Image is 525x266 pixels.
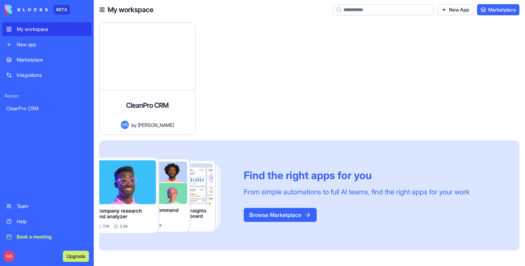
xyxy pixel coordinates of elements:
[2,215,92,228] a: Help
[244,208,317,222] button: Browse Marketplace
[2,38,92,51] a: New app
[5,5,70,15] a: BETA
[6,105,87,112] div: CleanPro CRM
[63,252,89,259] a: Upgrade
[2,230,92,244] a: Book a meeting
[126,100,168,110] h4: CleanPro CRM
[17,56,87,63] div: Marketplace
[121,121,129,129] span: MS
[2,102,92,115] a: CleanPro CRM
[17,72,87,79] div: Integrations
[99,22,200,135] a: CleanPro CRMMSby[PERSON_NAME]
[108,5,153,15] h4: My workspace
[17,203,87,210] div: Team
[244,211,317,218] a: Browse Marketplace
[3,251,15,262] span: MS
[2,199,92,213] a: Team
[437,4,473,15] a: New App
[477,4,519,15] a: Marketplace
[2,93,92,99] span: Recent
[63,251,89,262] button: Upgrade
[138,121,174,129] span: [PERSON_NAME]
[5,5,48,15] img: logo
[2,53,92,67] a: Marketplace
[53,5,70,15] div: BETA
[17,233,87,240] div: Book a meeting
[132,121,136,129] span: by
[17,41,87,48] div: New app
[17,218,87,225] div: Help
[244,169,469,182] div: Find the right apps for you
[2,22,92,36] a: My workspace
[244,187,469,197] div: From simple automations to full AI teams, find the right apps for your work
[2,68,92,82] a: Integrations
[17,26,87,33] div: My workspace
